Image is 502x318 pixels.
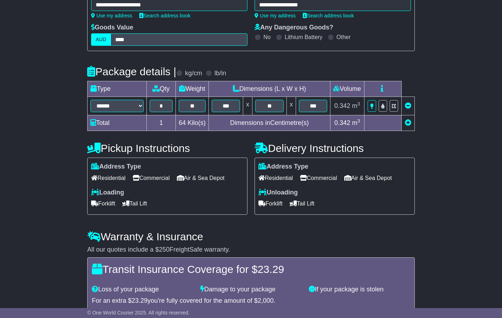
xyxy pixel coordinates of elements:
span: Residential [258,172,293,183]
h4: Package details | [87,66,176,77]
a: Use my address [91,13,132,18]
sup: 3 [357,101,360,106]
a: Add new item [405,119,411,126]
span: Commercial [300,172,337,183]
span: 0.342 [334,102,350,109]
label: kg/cm [185,70,202,77]
div: If your package is stolen [305,286,414,294]
span: Air & Sea Depot [344,172,392,183]
sup: 3 [357,118,360,124]
a: Remove this item [405,102,411,109]
span: Residential [91,172,125,183]
td: Dimensions in Centimetre(s) [209,115,330,131]
td: Weight [176,81,209,97]
span: 250 [159,246,169,253]
td: Type [88,81,147,97]
td: x [243,97,252,115]
a: Search address book [303,13,354,18]
a: Search address book [139,13,190,18]
div: For an extra $ you're fully covered for the amount of $ . [92,297,410,305]
label: Other [336,34,351,40]
td: Volume [330,81,364,97]
span: m [352,102,360,109]
span: Forklift [91,198,115,209]
h4: Pickup Instructions [87,142,247,154]
label: lb/in [214,70,226,77]
div: Loss of your package [88,286,197,294]
label: Unloading [258,189,298,197]
a: Use my address [255,13,296,18]
label: Address Type [91,163,141,171]
span: 23.29 [132,297,147,304]
label: Lithium Battery [285,34,323,40]
span: 2,000 [258,297,274,304]
span: m [352,119,360,126]
td: Kilo(s) [176,115,209,131]
label: Loading [91,189,124,197]
td: Qty [147,81,176,97]
span: Tail Lift [122,198,147,209]
td: Total [88,115,147,131]
label: Address Type [258,163,308,171]
div: Damage to your package [197,286,305,294]
h4: Warranty & Insurance [87,231,415,242]
td: Dimensions (L x W x H) [209,81,330,97]
label: No [263,34,270,40]
span: 0.342 [334,119,350,126]
label: AUD [91,33,111,46]
span: Air & Sea Depot [177,172,225,183]
h4: Transit Insurance Coverage for $ [92,263,410,275]
label: Any Dangerous Goods? [255,24,333,32]
span: Tail Lift [290,198,314,209]
td: 1 [147,115,176,131]
td: x [287,97,296,115]
div: All our quotes include a $ FreightSafe warranty. [87,246,415,254]
span: Forklift [258,198,283,209]
span: 64 [179,119,186,126]
span: Commercial [133,172,169,183]
span: 23.29 [257,263,284,275]
label: Goods Value [91,24,133,32]
span: © One World Courier 2025. All rights reserved. [87,310,190,316]
h4: Delivery Instructions [255,142,415,154]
